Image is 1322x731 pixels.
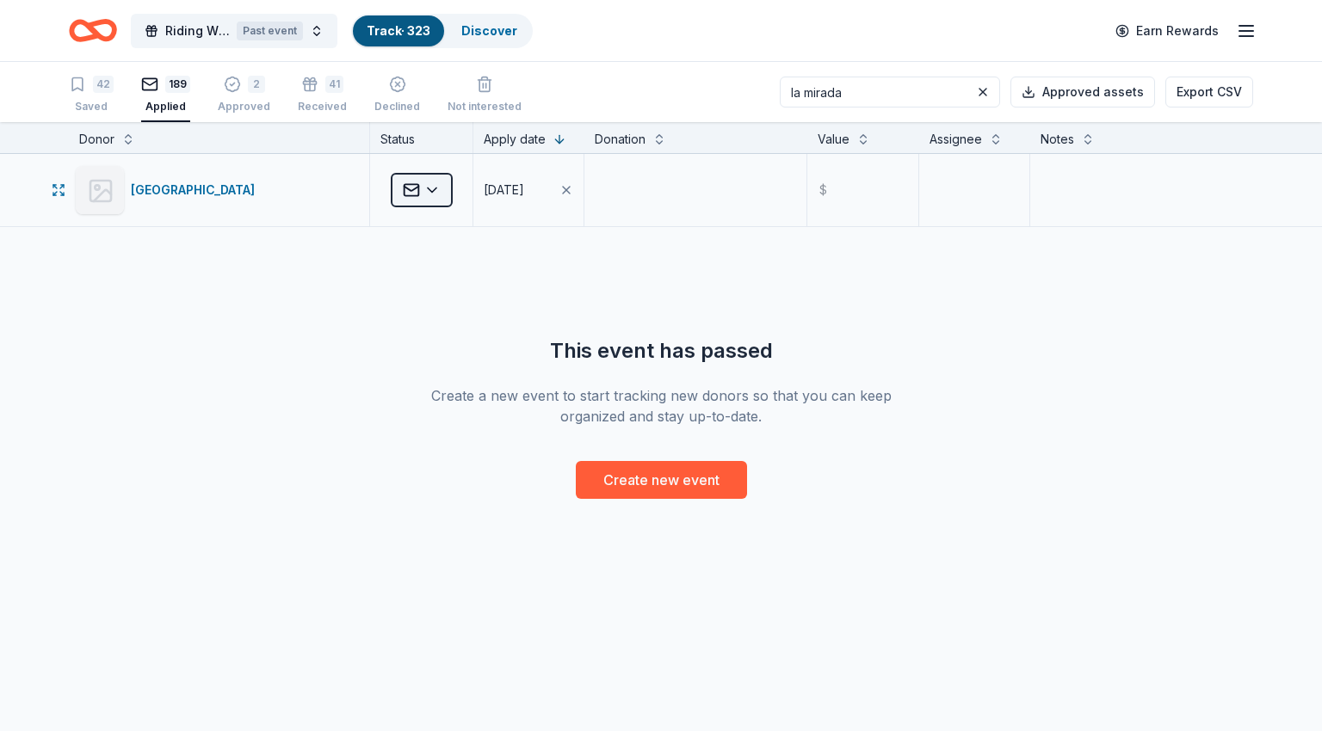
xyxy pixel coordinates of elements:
[595,129,646,150] div: Donation
[576,461,747,499] button: Create new event
[461,23,517,38] a: Discover
[141,69,190,122] button: 189Applied
[218,69,270,122] button: 2Approved
[374,69,420,122] button: Declined
[69,10,117,51] a: Home
[370,122,473,153] div: Status
[484,180,524,200] div: [DATE]
[1165,77,1253,107] button: Export CSV
[484,129,546,150] div: Apply date
[69,100,114,114] div: Saved
[413,385,909,427] div: Create a new event to start tracking new donors so that you can keep organized and stay up-to-date.
[448,69,522,122] button: Not interested
[93,76,114,93] div: 42
[298,100,347,114] div: Received
[351,14,533,48] button: Track· 323Discover
[930,129,982,150] div: Assignee
[780,77,1000,107] input: Search applied
[1041,129,1074,150] div: Notes
[374,100,420,114] div: Declined
[298,69,347,122] button: 41Received
[1105,15,1229,46] a: Earn Rewards
[413,337,909,365] div: This event has passed
[79,129,114,150] div: Donor
[473,154,584,226] button: [DATE]
[76,166,355,214] button: [GEOGRAPHIC_DATA]
[218,100,270,114] div: Approved
[141,100,190,114] div: Applied
[165,76,190,93] div: 189
[237,21,303,40] div: Past event
[325,76,343,93] div: 41
[69,69,114,122] button: 42Saved
[248,76,265,93] div: 2
[448,100,522,114] div: Not interested
[367,23,430,38] a: Track· 323
[1010,77,1155,107] button: Approved assets
[165,21,230,41] span: Riding With The Stars Gala
[131,14,337,48] button: Riding With The Stars GalaPast event
[818,129,849,150] div: Value
[131,180,262,200] div: [GEOGRAPHIC_DATA]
